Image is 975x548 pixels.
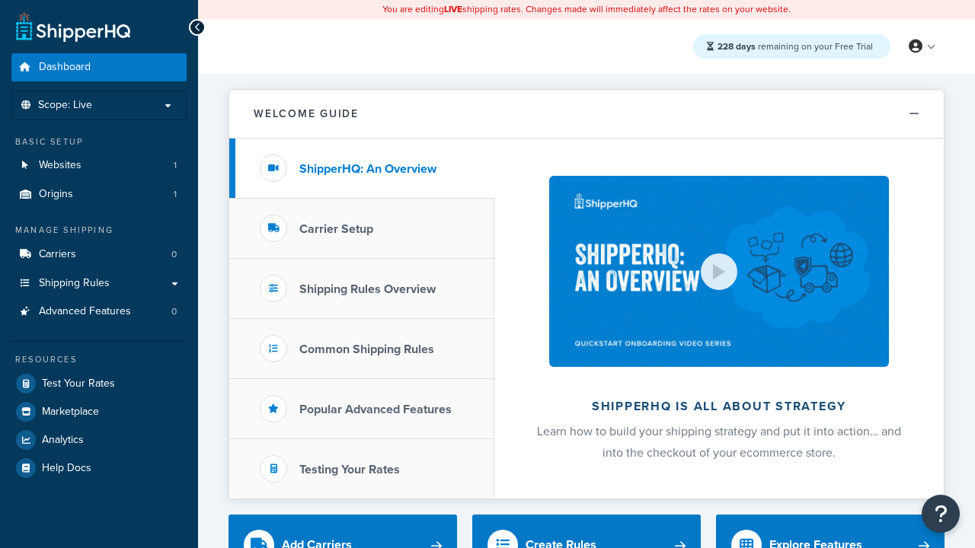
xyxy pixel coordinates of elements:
[299,162,436,176] h3: ShipperHQ: An Overview
[922,495,960,533] button: Open Resource Center
[11,426,187,454] a: Analytics
[11,370,187,397] a: Test Your Rates
[39,277,110,290] span: Shipping Rules
[174,188,177,201] span: 1
[229,90,944,139] button: Welcome Guide
[299,342,434,356] h3: Common Shipping Rules
[444,2,462,16] b: LIVE
[39,159,82,172] span: Websites
[42,406,99,419] span: Marketplace
[11,151,187,180] li: Websites
[535,400,903,413] h2: ShipperHQ is all about strategy
[299,463,400,476] h3: Testing Your Rates
[42,434,84,447] span: Analytics
[718,40,756,53] strong: 228 days
[11,151,187,180] a: Websites1
[549,176,889,367] img: ShipperHQ is all about strategy
[254,108,359,119] h2: Welcome Guide
[39,305,131,318] span: Advanced Features
[39,61,91,74] span: Dashboard
[11,135,187,148] div: Basic Setup
[11,298,187,326] a: Advanced Features0
[11,398,187,425] a: Marketplace
[537,422,901,461] span: Learn how to build your shipping strategy and put it into action… and into the checkout of your e...
[718,40,873,53] span: remaining on your Free Trial
[174,159,177,172] span: 1
[299,282,436,296] h3: Shipping Rules Overview
[11,298,187,326] li: Advanced Features
[42,378,115,390] span: Test Your Rates
[38,99,92,112] span: Scope: Live
[11,53,187,81] a: Dashboard
[11,353,187,366] div: Resources
[11,241,187,269] li: Carriers
[11,454,187,482] a: Help Docs
[11,180,187,209] a: Origins1
[42,462,91,475] span: Help Docs
[299,222,373,236] h3: Carrier Setup
[11,180,187,209] li: Origins
[39,248,76,261] span: Carriers
[39,188,73,201] span: Origins
[299,403,452,416] h3: Popular Advanced Features
[11,224,187,237] div: Manage Shipping
[171,248,177,261] span: 0
[171,305,177,318] span: 0
[11,269,187,298] a: Shipping Rules
[11,241,187,269] a: Carriers0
